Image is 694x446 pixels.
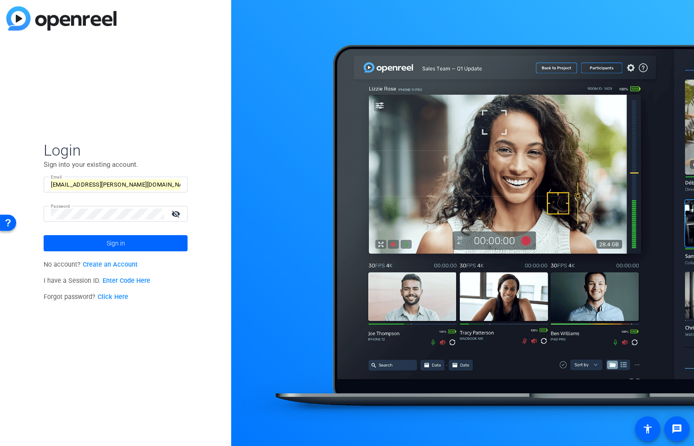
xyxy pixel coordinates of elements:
a: Create an Account [83,261,138,268]
mat-label: Password [51,204,70,209]
input: Enter Email Address [51,179,180,190]
button: Sign in [44,235,188,251]
mat-icon: visibility_off [166,207,188,220]
mat-label: Email [51,174,62,179]
span: Sign in [107,232,125,254]
a: Enter Code Here [103,277,150,285]
span: No account? [44,261,138,268]
mat-icon: accessibility [642,424,653,434]
span: I have a Session ID. [44,277,150,285]
span: Forgot password? [44,293,128,301]
img: blue-gradient.svg [6,6,116,31]
mat-icon: message [672,424,682,434]
a: Click Here [98,293,128,301]
span: Login [44,141,188,160]
p: Sign into your existing account. [44,160,188,169]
